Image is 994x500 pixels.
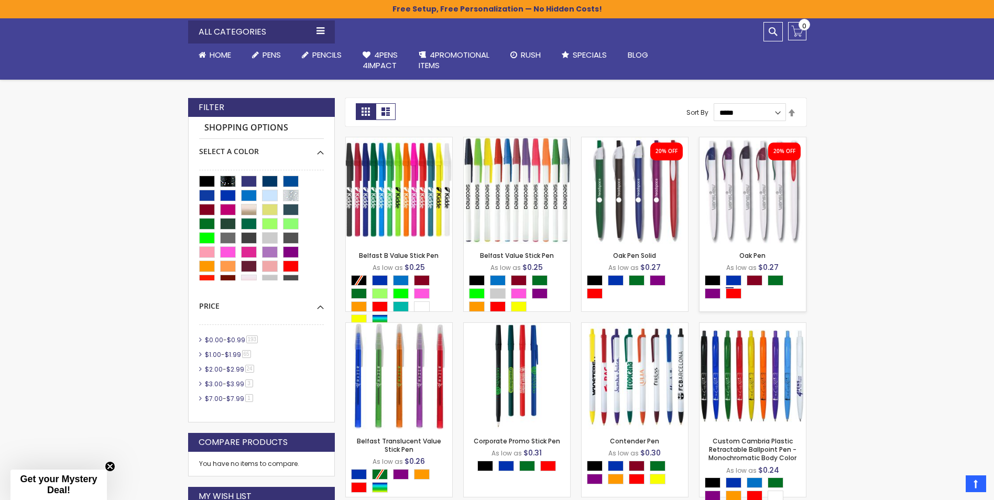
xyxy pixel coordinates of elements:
div: Select A Color [705,275,806,301]
div: Burgundy [511,275,527,286]
span: $3.00 [205,379,223,388]
span: $0.27 [640,262,661,273]
div: Burgundy [629,461,645,471]
div: Teal [393,301,409,312]
div: Burgundy [747,275,762,286]
span: $0.26 [405,456,425,466]
div: Select A Color [351,469,452,495]
span: $0.99 [227,335,245,344]
a: Oak Pen Solid [613,251,656,260]
div: 20% OFF [773,148,795,155]
div: Red [726,288,741,299]
span: 4PROMOTIONAL ITEMS [419,49,489,71]
div: Green [768,275,783,286]
div: Assorted [372,314,388,325]
span: As low as [491,449,522,458]
span: $7.00 [205,394,223,403]
div: Red [540,461,556,471]
div: Lime Green [469,288,485,299]
a: Specials [551,44,617,67]
button: Close teaser [105,461,115,472]
div: Pink [511,288,527,299]
img: Belfast B Value Stick Pen [346,137,452,244]
div: Purple [393,469,409,480]
a: Corporate Promo Stick Pen [464,322,570,331]
span: As low as [726,466,757,475]
span: $0.00 [205,335,223,344]
div: Burgundy [414,275,430,286]
div: Green [768,477,783,488]
div: You have no items to compare. [188,452,335,476]
div: Blue [498,461,514,471]
span: 193 [246,335,258,343]
span: $0.24 [758,465,779,475]
div: Select A Color [351,275,452,328]
div: Blue [726,477,741,488]
div: Black [469,275,485,286]
a: Belfast Translucent Value Stick Pen [346,322,452,331]
div: Green [351,288,367,299]
img: Belfast Value Stick Pen [464,137,570,244]
a: Oak Pen [739,251,766,260]
span: $7.99 [226,394,244,403]
div: Red [372,301,388,312]
img: Belfast Translucent Value Stick Pen [346,323,452,429]
strong: Compare Products [199,437,288,448]
div: Orange [351,301,367,312]
a: Belfast Translucent Value Stick Pen [357,437,441,454]
div: Blue [608,461,624,471]
a: 0 [788,22,806,40]
span: As low as [726,263,757,272]
div: Select A Color [469,275,570,314]
strong: Shopping Options [199,117,324,139]
span: $0.27 [758,262,779,273]
span: 4Pens 4impact [363,49,398,71]
label: Sort By [686,108,708,117]
div: Yellow [511,301,527,312]
a: Contender Pen [610,437,659,445]
span: $1.99 [225,350,241,359]
span: Home [210,49,231,60]
span: 65 [242,350,251,358]
div: Black [587,275,603,286]
span: Rush [521,49,541,60]
div: Red [629,474,645,484]
a: Blog [617,44,659,67]
a: Belfast Value Stick Pen [464,137,570,146]
div: Blue [372,275,388,286]
strong: Filter [199,102,224,113]
img: Contender Pen [582,323,688,429]
div: Blue Light [490,275,506,286]
span: 3 [245,379,253,387]
div: Blue Light [747,477,762,488]
a: 4Pens4impact [352,44,408,78]
div: Yellow [650,474,665,484]
span: $0.25 [405,262,425,273]
a: Home [188,44,242,67]
a: Belfast B Value Stick Pen [359,251,439,260]
a: Oak Pen Solid [582,137,688,146]
div: Grey Light [490,288,506,299]
div: Lime Green [393,288,409,299]
div: Orange [608,474,624,484]
div: Orange [414,469,430,480]
span: Pens [263,49,281,60]
span: 24 [245,365,254,373]
a: Corporate Promo Stick Pen [474,437,560,445]
img: Oak Pen [700,137,806,244]
div: Red [490,301,506,312]
a: $0.00-$0.99193 [202,335,262,344]
span: 0 [802,21,806,31]
a: Top [966,475,986,492]
img: Corporate Promo Stick Pen [464,323,570,429]
span: $0.31 [523,448,542,458]
a: Custom Cambria Plastic Retractable Ballpoint Pen - Monochromatic Body Color [700,322,806,331]
a: Rush [500,44,551,67]
div: Purple [650,275,665,286]
span: Pencils [312,49,342,60]
div: Orange [469,301,485,312]
div: Assorted [372,482,388,493]
img: Oak Pen Solid [582,137,688,244]
div: Black [705,477,720,488]
span: As low as [608,263,639,272]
